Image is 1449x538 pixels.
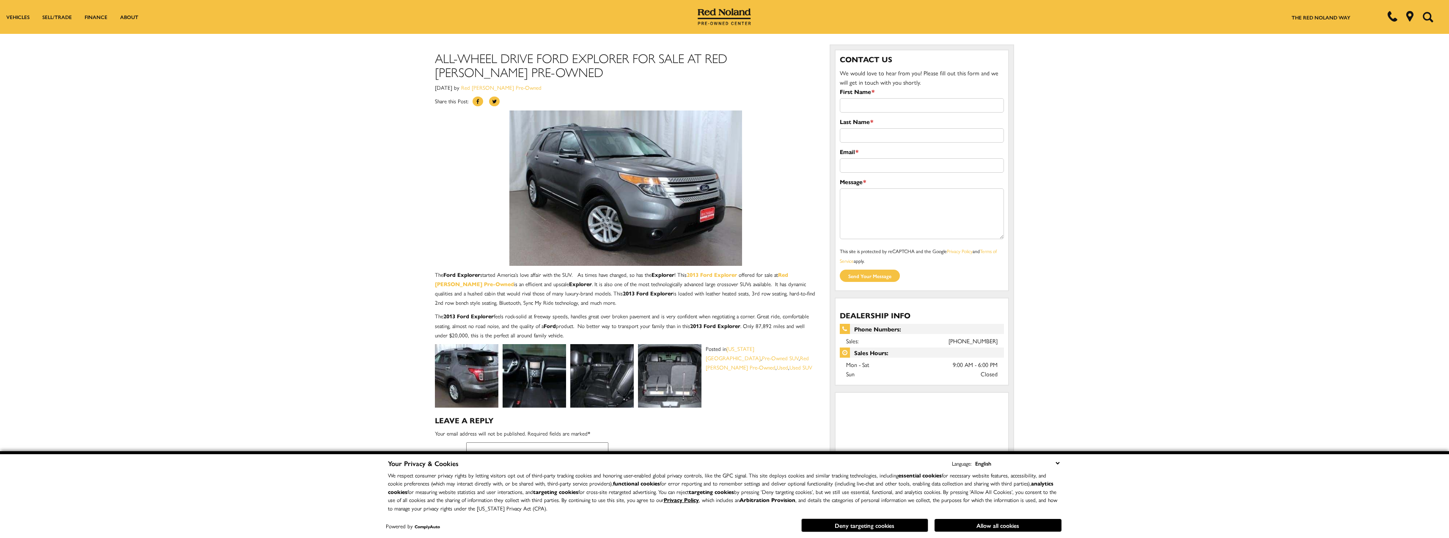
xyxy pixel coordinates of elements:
h1: All-Wheel Drive Ford Explorer For Sale at Red [PERSON_NAME] Pre-Owned [435,51,817,79]
img: 2013 Ford Explorer XLT AWD For Sale Red Noland Pre-Owned [509,110,742,266]
div: Language: [952,461,971,466]
a: [US_STATE][GEOGRAPHIC_DATA] [706,345,761,362]
strong: Explorer [569,280,592,288]
input: Send your message [840,270,900,282]
select: Language Select [973,458,1061,468]
a: The Red Noland Way [1292,14,1350,21]
a: Privacy Policy [947,247,973,255]
a: ComplyAuto [415,524,440,530]
img: 2013 Ford Explorer XLT used for sale Colorado Springs [435,344,498,408]
span: 9:00 AM - 6:00 PM [953,360,998,369]
strong: Arbitration Provision [740,496,795,504]
img: Cargo space of 2013 Ford Explorer XLT AWD [638,344,701,408]
strong: Explorer [652,270,674,279]
a: Used [777,363,788,371]
p: The started America’s love affair with the SUV. As times have changed, so has the ! This offered ... [435,270,817,307]
span: Phone Numbers: [840,324,1004,334]
span: Your email address will not be published. [435,429,526,437]
img: Red Noland Pre-Owned [698,8,751,25]
span: Your Privacy & Cookies [388,458,459,468]
h3: Leave a Reply [435,416,817,425]
strong: essential cookies [898,471,942,479]
strong: targeting cookies [533,488,578,496]
h3: Contact Us [840,55,1004,64]
span: by [454,83,459,91]
h3: Dealership Info [840,311,1004,320]
span: Required fields are marked [528,429,590,437]
label: Email [840,147,858,156]
button: Open the search field [1419,0,1436,33]
a: [PHONE_NUMBER] [949,337,998,345]
button: Deny targeting cookies [801,519,928,532]
img: Comfortable seating 2013 Ford Explorer XLT AWD [570,344,634,408]
strong: 2013 Ford Explorer [690,322,740,330]
span: Sales: [846,337,859,345]
small: This site is protected by reCAPTCHA and the Google and apply. [840,247,997,265]
p: We respect consumer privacy rights by letting visitors opt out of third-party tracking cookies an... [388,471,1061,513]
strong: 2013 Ford Explorer [687,270,737,279]
a: Red Noland Pre-Owned [698,11,751,20]
strong: targeting cookies [689,488,734,496]
a: Red [PERSON_NAME] Pre-Owned [461,83,542,91]
a: Red [PERSON_NAME] Pre-Owned [706,354,809,371]
div: Share this Post: [435,97,817,110]
a: Used SUV [789,363,812,371]
label: First Name [840,87,874,96]
a: 2013 Ford Explorer [687,270,739,279]
label: Message [840,177,866,186]
button: Allow all cookies [935,519,1061,532]
span: Closed [981,369,998,378]
p: The feels rock-solid at freeway speeds, handles great over broken pavement and is very confident ... [435,312,817,339]
span: [DATE] [435,83,452,91]
strong: analytics cookies [388,479,1053,496]
a: Pre-Owned SUV [762,354,799,362]
img: Dashboard of 2013 Ford Explorer XLT [503,344,566,408]
span: We would love to hear from you! Please fill out this form and we will get in touch with you shortly. [840,69,998,86]
strong: 2013 Ford Explorer [623,289,673,297]
strong: Ford [544,322,556,330]
a: Privacy Policy [664,496,699,504]
span: Sales Hours: [840,348,1004,358]
span: Mon - Sat [846,360,869,369]
strong: Ford Explorer [443,270,480,279]
label: Last Name [840,117,873,126]
strong: functional cookies [613,479,660,487]
strong: 2013 Ford Explorer [443,312,494,320]
a: Terms of Service [840,247,997,265]
iframe: Dealer location map [840,397,1004,461]
div: Powered by [386,524,440,529]
span: Sun [846,370,855,378]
